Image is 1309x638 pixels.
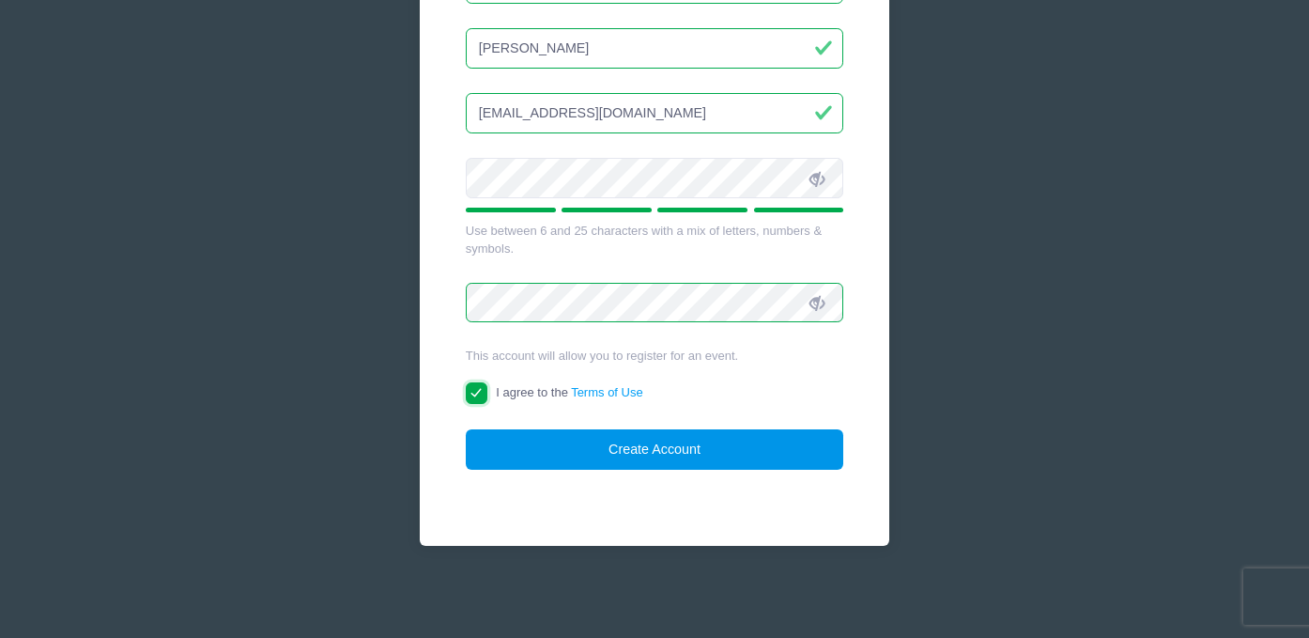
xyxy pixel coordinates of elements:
[466,28,844,69] input: Last Name
[466,382,487,404] input: I agree to theTerms of Use
[466,347,844,366] div: This account will allow you to register for an event.
[466,222,844,258] div: Use between 6 and 25 characters with a mix of letters, numbers & symbols.
[496,385,642,399] span: I agree to the
[571,385,643,399] a: Terms of Use
[466,429,844,470] button: Create Account
[466,93,844,133] input: Email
